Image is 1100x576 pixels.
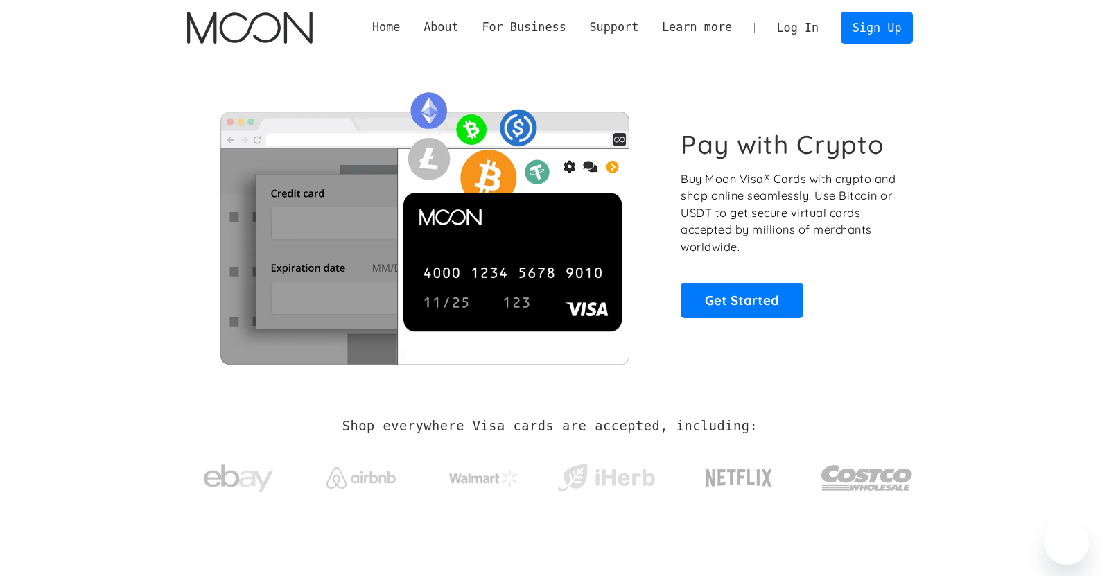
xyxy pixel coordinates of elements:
[555,460,658,496] img: iHerb
[449,470,518,487] img: Walmart
[471,19,578,36] div: For Business
[578,19,650,36] div: Support
[662,19,732,36] div: Learn more
[412,19,470,36] div: About
[360,19,412,36] a: Home
[704,461,774,496] img: Netflix
[342,419,758,434] h2: Shop everywhere Visa cards are accepted, including:
[681,283,803,317] a: Get Started
[589,19,638,36] div: Support
[677,447,801,503] a: Netflix
[204,457,273,500] img: ebay
[1045,521,1089,565] iframe: Button to launch messaging window
[482,19,566,36] div: For Business
[187,443,290,507] a: ebay
[424,19,459,36] div: About
[555,446,658,503] a: iHerb
[821,452,914,504] img: Costco
[326,467,396,489] img: Airbnb
[650,19,744,36] div: Learn more
[681,171,898,256] p: Buy Moon Visa® Cards with crypto and shop online seamlessly! Use Bitcoin or USDT to get secure vi...
[765,12,830,43] a: Log In
[187,12,313,44] img: Moon Logo
[841,12,913,43] a: Sign Up
[681,129,884,160] h1: Pay with Crypto
[187,82,662,364] img: Moon Cards let you spend your crypto anywhere Visa is accepted.
[187,12,313,44] a: home
[432,456,535,494] a: Walmart
[309,453,412,496] a: Airbnb
[821,438,914,511] a: Costco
